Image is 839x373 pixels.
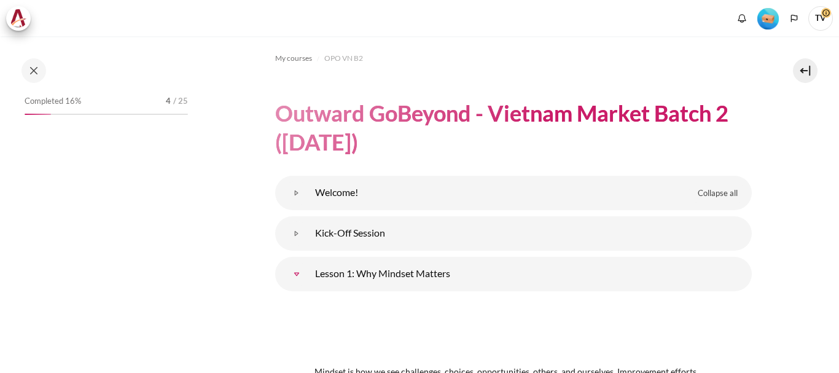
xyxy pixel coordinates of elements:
[284,262,309,286] a: Lesson 1: Why Mindset Matters
[324,51,363,66] a: OPO VN B2
[166,95,171,108] span: 4
[733,9,751,28] div: Show notification window with no new notifications
[284,221,309,246] a: Kick-Off Session
[808,6,833,31] span: TV
[275,53,312,64] span: My courses
[275,99,752,157] h1: Outward GoBeyond - Vietnam Market Batch 2 ([DATE])
[698,187,738,200] span: Collapse all
[275,49,752,68] nav: Navigation bar
[25,114,51,115] div: 16%
[275,51,312,66] a: My courses
[173,95,188,108] span: / 25
[785,9,803,28] button: Languages
[25,95,81,108] span: Completed 16%
[757,8,779,29] img: Level #1
[752,7,784,29] a: Level #1
[314,301,712,363] img: 1
[6,6,37,31] a: Architeck Architeck
[808,6,833,31] a: User menu
[284,181,309,205] a: Welcome!
[757,7,779,29] div: Level #1
[689,183,747,204] a: Collapse all
[324,53,363,64] span: OPO VN B2
[10,9,27,28] img: Architeck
